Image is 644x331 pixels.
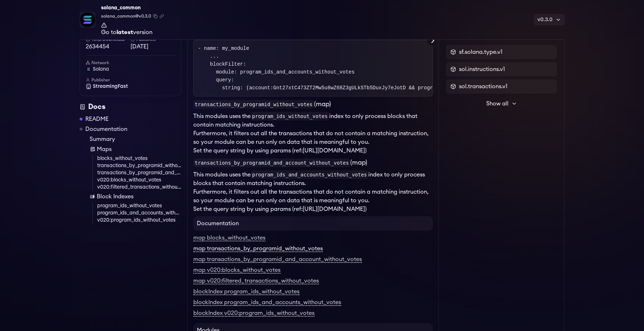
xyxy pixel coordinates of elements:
[93,66,109,73] span: solana
[193,170,433,188] li: This modules uses the index to only process blocks that contain matching instructions.
[193,99,433,109] h3: (map)
[93,83,128,90] span: StreamingFast
[251,112,329,120] code: program_ids_without_votes
[86,77,175,83] h6: Publisher
[153,14,157,18] button: Copy package name and version
[86,66,91,72] img: solana
[90,146,95,152] img: Map icon
[198,46,574,91] code: - name: my_module ... blockFilter: module: program_ids_and_accounts_without_votes query: string: ...
[97,169,181,176] a: transactions_by_programid_and_account_without_votes
[86,66,175,73] a: solana
[193,267,280,274] a: map v020:blocks_without_votes
[101,22,164,35] a: Go tolatestversion
[193,235,265,241] a: map blocks_without_votes
[486,99,508,108] span: Show all
[193,246,323,252] a: map transactions_by_programid_without_votes
[459,82,507,91] span: sol.transactions.v1
[90,145,181,153] a: Maps
[97,155,181,162] a: blocks_without_votes
[193,205,433,213] li: Set the query string by using params (ref: )
[97,176,181,184] a: v020:blocks_without_votes
[193,158,433,167] h3: (map)
[193,289,299,295] a: blockIndex program_ids_without_votes
[459,48,502,56] span: sf.solana.type.v1
[193,299,341,306] a: blockIndex program_ids_and_accounts_without_votes
[85,125,127,133] a: Documentation
[303,206,365,212] a: [URL][DOMAIN_NAME]
[97,217,181,224] a: v020:program_ids_without_votes
[101,13,151,19] span: solana_common@v0.3.0
[193,216,433,231] h4: Documentation
[86,83,175,90] a: StreamingFast
[80,12,95,27] img: Package Logo
[193,100,314,109] code: transactions_by_programid_without_votes
[90,135,181,143] a: Summary
[90,192,181,201] a: Block Indexes
[459,65,505,74] span: sol.instructions.v1
[85,115,109,123] a: README
[193,159,350,167] code: transactions_by_programid_and_account_without_votes
[193,146,433,155] li: Set the query string by using params (ref: )
[534,14,564,25] div: v0.3.0
[86,42,131,51] span: 2634454
[193,278,319,284] a: map v020:filtered_transactions_without_votes
[80,102,181,112] div: Docs
[251,170,368,179] code: program_ids_and_accounts_without_votes
[131,42,175,51] span: [DATE]
[193,129,433,146] li: Furthermore, it filters out all the transactions that do not contain a matching instruction, so y...
[86,60,175,66] h6: Network
[193,256,362,263] a: map transactions_by_programid_and_account_without_votes
[193,112,433,129] li: This modules uses the index to only process blocks that contain matching instructions.
[117,29,133,35] strong: latest
[193,310,314,317] a: blockIndex v020:program_ids_without_votes
[97,184,181,191] a: v020:filtered_transactions_without_votes
[446,96,557,111] button: Show all
[97,162,181,169] a: transactions_by_programid_without_votes
[160,14,164,18] button: Copy .spkg link to clipboard
[97,209,181,217] a: program_ids_and_accounts_without_votes
[90,194,95,199] img: Block Index icon
[193,188,433,205] li: Furthermore, it filters out all the transactions that do not contain a matching instruction, so y...
[303,148,365,153] a: [URL][DOMAIN_NAME]
[97,202,181,209] a: program_ids_without_votes
[101,3,164,13] div: solana_common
